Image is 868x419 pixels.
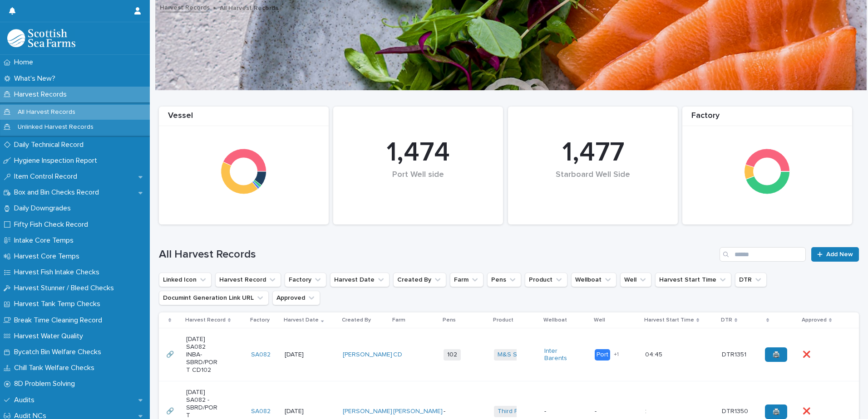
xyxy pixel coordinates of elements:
[285,408,317,415] p: [DATE]
[443,315,456,325] p: Pens
[285,273,326,287] button: Factory
[765,347,787,362] a: 🖨️
[811,247,859,262] a: Add New
[721,315,732,325] p: DTR
[10,316,109,325] p: Break Time Cleaning Record
[10,268,107,277] p: Harvest Fish Intake Checks
[159,273,212,287] button: Linked Icon
[722,349,748,359] p: DTR1351
[159,291,269,305] button: Documint Generation Link URL
[644,315,694,325] p: Harvest Start Time
[645,349,664,359] p: 04:45
[10,123,101,131] p: Unlinked Harvest Records
[493,315,513,325] p: Product
[10,74,63,83] p: What's New?
[765,404,787,419] a: 🖨️
[571,273,616,287] button: Wellboat
[450,273,483,287] button: Farm
[160,2,210,12] a: Harvest Records
[392,315,405,325] p: Farm
[10,90,74,99] p: Harvest Records
[393,408,443,415] a: [PERSON_NAME]
[159,111,329,126] div: Vessel
[802,315,827,325] p: Approved
[772,409,780,415] span: 🖨️
[735,273,767,287] button: DTR
[544,347,577,363] a: Inter Barents
[645,406,648,415] p: :
[595,408,627,415] p: -
[620,273,651,287] button: Well
[444,408,476,415] p: -
[10,300,108,308] p: Harvest Tank Temp Checks
[215,273,281,287] button: Harvest Record
[186,336,218,374] p: [DATE] SA082 INBA-SBRD/PORT CD102
[393,351,402,359] a: CD
[722,406,750,415] p: DTR1350
[349,136,488,169] div: 1,474
[393,273,446,287] button: Created By
[343,351,392,359] a: [PERSON_NAME]
[826,251,853,258] span: Add New
[185,315,226,325] p: Harvest Record
[10,380,82,388] p: 8D Problem Solving
[498,351,532,359] a: M&S Select
[594,315,605,325] p: Well
[655,273,731,287] button: Harvest Start Time
[543,315,567,325] p: Wellboat
[10,348,108,356] p: Bycatch Bin Welfare Checks
[342,315,371,325] p: Created By
[166,406,176,415] p: 🔗
[10,108,83,116] p: All Harvest Records
[10,58,40,67] p: Home
[10,332,90,341] p: Harvest Water Quality
[166,349,176,359] p: 🔗
[159,248,716,261] h1: All Harvest Records
[614,352,619,357] span: + 1
[7,29,75,47] img: mMrefqRFQpe26GRNOUkG
[10,220,95,229] p: Fifty Fish Check Record
[10,396,42,404] p: Audits
[10,188,106,197] p: Box and Bin Checks Record
[330,273,390,287] button: Harvest Date
[10,172,84,181] p: Item Control Record
[251,408,271,415] a: SA082
[803,406,812,415] p: ❌
[682,111,852,126] div: Factory
[10,252,87,261] p: Harvest Core Temps
[523,170,662,199] div: Starboard Well Side
[10,204,78,213] p: Daily Downgrades
[720,247,806,262] input: Search
[523,136,662,169] div: 1,477
[220,2,278,12] p: All Harvest Records
[772,351,780,358] span: 🖨️
[595,349,610,361] div: Port
[444,349,461,361] span: 102
[10,364,102,372] p: Chill Tank Welfare Checks
[284,315,319,325] p: Harvest Date
[272,291,320,305] button: Approved
[159,328,859,381] tr: 🔗🔗 [DATE] SA082 INBA-SBRD/PORT CD102SA082 [DATE][PERSON_NAME] CD 102M&S Select Inter Barents Port...
[251,351,271,359] a: SA082
[10,156,104,165] p: Hygiene Inspection Report
[803,349,812,359] p: ❌
[10,236,81,245] p: Intake Core Temps
[343,408,392,415] a: [PERSON_NAME]
[10,141,91,149] p: Daily Technical Record
[10,284,121,292] p: Harvest Stunner / Bleed Checks
[250,315,270,325] p: Factory
[349,170,488,199] div: Port Well side
[285,351,317,359] p: [DATE]
[487,273,521,287] button: Pens
[525,273,567,287] button: Product
[498,408,552,415] a: Third Party Salmon
[544,408,577,415] p: -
